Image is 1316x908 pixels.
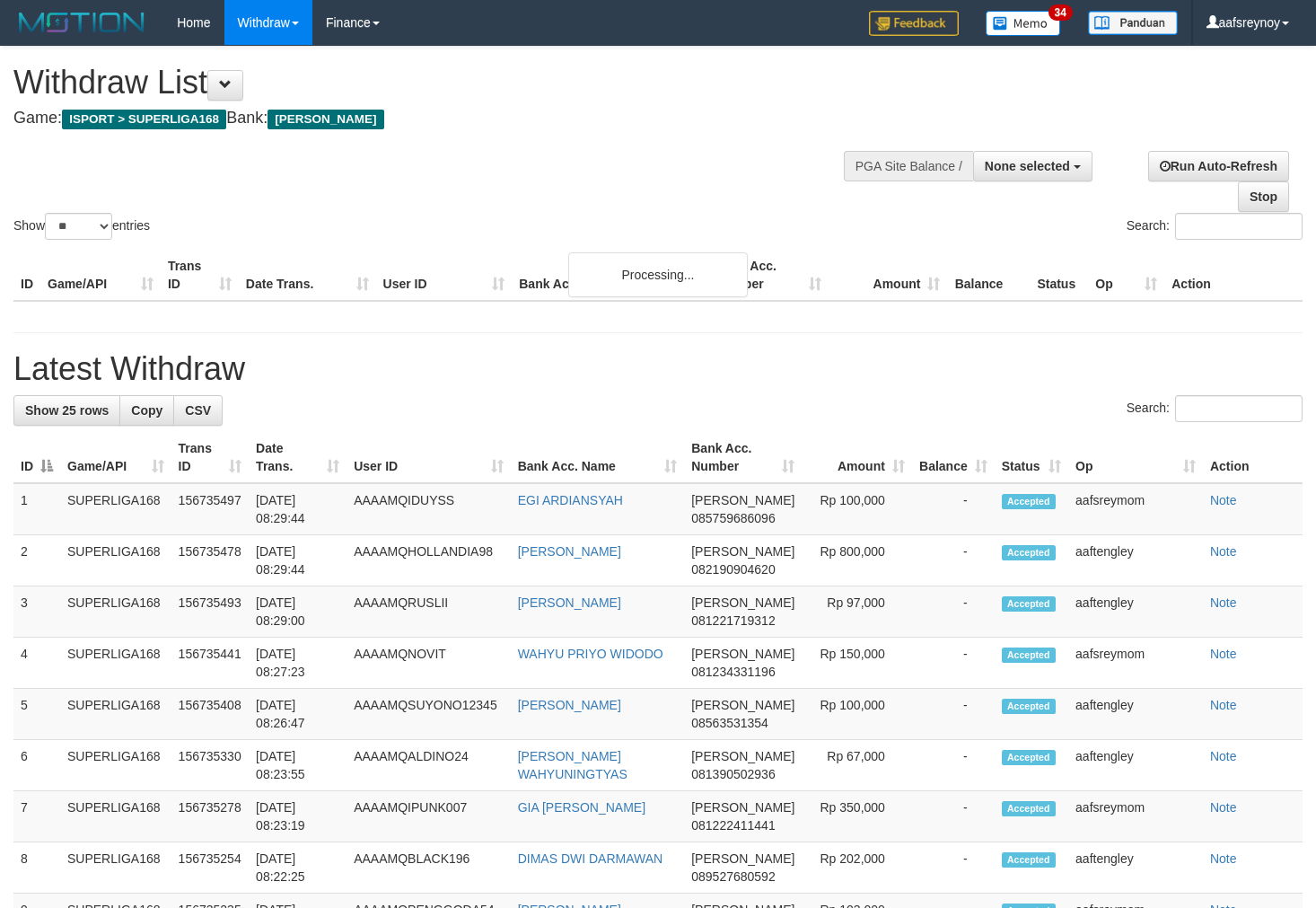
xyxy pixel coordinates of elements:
td: AAAAMQIDUYSS [347,483,511,535]
td: 156735441 [171,638,250,689]
a: [PERSON_NAME] [518,698,621,712]
td: AAAAMQSUYONO12345 [347,689,511,740]
th: Status [1030,250,1088,301]
td: aaftengley [1068,740,1203,791]
a: CSV [173,395,223,426]
td: Rp 350,000 [802,791,912,842]
td: [DATE] 08:29:44 [249,483,347,535]
td: 8 [13,842,60,894]
span: Copy 082190904620 to clipboard [691,562,775,577]
td: AAAAMQBLACK196 [347,842,511,894]
td: 156735330 [171,740,250,791]
td: [DATE] 08:23:19 [249,791,347,842]
th: Action [1203,432,1303,483]
td: 156735497 [171,483,250,535]
td: [DATE] 08:26:47 [249,689,347,740]
input: Search: [1175,395,1303,422]
td: SUPERLIGA168 [60,842,171,894]
a: Run Auto-Refresh [1148,151,1289,181]
th: Date Trans.: activate to sort column ascending [249,432,347,483]
td: SUPERLIGA168 [60,791,171,842]
td: [DATE] 08:29:00 [249,586,347,638]
td: Rp 97,000 [802,586,912,638]
a: Show 25 rows [13,395,120,426]
img: Feedback.jpg [869,11,959,36]
td: Rp 202,000 [802,842,912,894]
span: [PERSON_NAME] [691,595,794,610]
th: Op [1088,250,1164,301]
td: aaftengley [1068,535,1203,586]
th: User ID [376,250,513,301]
h4: Game: Bank: [13,110,859,128]
div: Processing... [568,252,748,297]
span: Accepted [1002,494,1056,509]
td: SUPERLIGA168 [60,740,171,791]
span: None selected [985,159,1070,173]
th: Balance [947,250,1030,301]
th: Action [1164,250,1303,301]
img: panduan.png [1088,11,1178,35]
td: AAAAMQRUSLII [347,586,511,638]
td: - [912,740,995,791]
td: Rp 100,000 [802,483,912,535]
th: Bank Acc. Name: activate to sort column ascending [511,432,685,483]
th: Bank Acc. Number [709,250,829,301]
a: Copy [119,395,174,426]
td: SUPERLIGA168 [60,689,171,740]
td: SUPERLIGA168 [60,638,171,689]
td: SUPERLIGA168 [60,535,171,586]
td: Rp 67,000 [802,740,912,791]
td: Rp 100,000 [802,689,912,740]
td: 156735493 [171,586,250,638]
span: [PERSON_NAME] [691,647,794,661]
label: Search: [1127,395,1303,422]
td: - [912,689,995,740]
a: WAHYU PRIYO WIDODO [518,647,663,661]
td: 5 [13,689,60,740]
img: MOTION_logo.png [13,9,150,36]
td: 156735278 [171,791,250,842]
a: Note [1210,493,1237,507]
td: 3 [13,586,60,638]
span: [PERSON_NAME] [691,800,794,815]
a: EGI ARDIANSYAH [518,493,623,507]
th: ID [13,250,40,301]
td: - [912,535,995,586]
td: 6 [13,740,60,791]
span: Accepted [1002,699,1056,714]
span: ISPORT > SUPERLIGA168 [62,110,226,129]
td: AAAAMQHOLLANDIA98 [347,535,511,586]
td: 156735254 [171,842,250,894]
th: Op: activate to sort column ascending [1068,432,1203,483]
a: Note [1210,749,1237,763]
span: Copy 081221719312 to clipboard [691,613,775,628]
a: Stop [1238,181,1289,212]
span: Copy 081390502936 to clipboard [691,767,775,781]
th: Date Trans. [239,250,376,301]
th: Game/API: activate to sort column ascending [60,432,171,483]
span: Copy 081234331196 to clipboard [691,665,775,679]
label: Show entries [13,213,150,240]
input: Search: [1175,213,1303,240]
td: - [912,791,995,842]
a: DIMAS DWI DARMAWAN [518,851,663,866]
span: [PERSON_NAME] [691,749,794,763]
th: Bank Acc. Number: activate to sort column ascending [684,432,802,483]
a: [PERSON_NAME] WAHYUNINGTYAS [518,749,627,781]
label: Search: [1127,213,1303,240]
td: 7 [13,791,60,842]
a: Note [1210,698,1237,712]
a: Note [1210,595,1237,610]
span: [PERSON_NAME] [691,851,794,866]
td: aafsreymom [1068,483,1203,535]
td: AAAAMQNOVIT [347,638,511,689]
h1: Withdraw List [13,65,859,101]
th: Trans ID: activate to sort column ascending [171,432,250,483]
th: Amount [829,250,948,301]
td: 2 [13,535,60,586]
span: 34 [1048,4,1073,21]
td: 156735408 [171,689,250,740]
td: [DATE] 08:22:25 [249,842,347,894]
div: PGA Site Balance / [844,151,973,181]
td: SUPERLIGA168 [60,586,171,638]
